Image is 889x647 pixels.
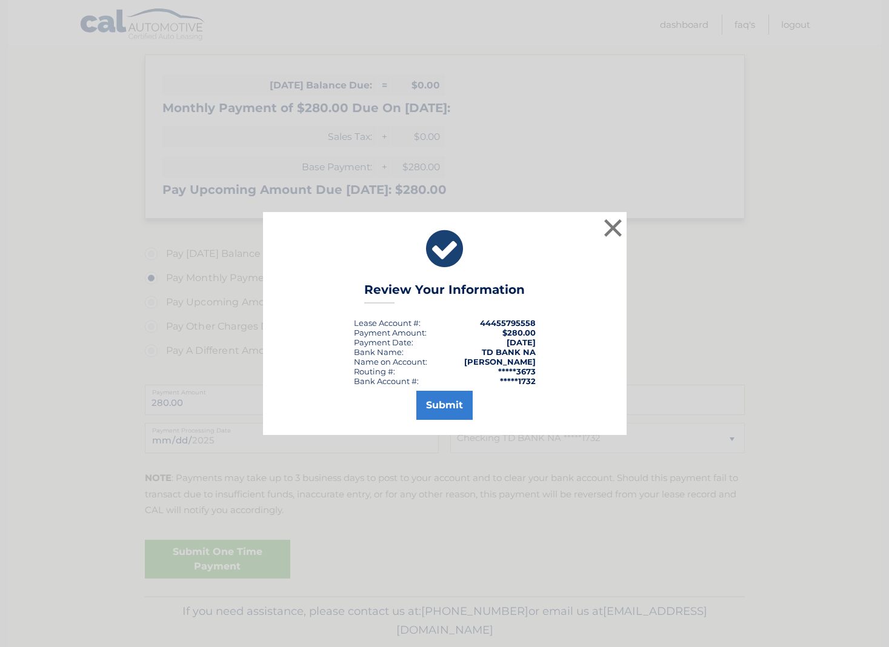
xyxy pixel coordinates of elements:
button: × [601,216,625,240]
div: Name on Account: [354,357,427,367]
strong: 44455795558 [480,318,536,328]
h3: Review Your Information [364,282,525,304]
span: [DATE] [507,337,536,347]
strong: [PERSON_NAME] [464,357,536,367]
span: Payment Date [354,337,411,347]
div: Bank Name: [354,347,404,357]
div: Bank Account #: [354,376,419,386]
div: Lease Account #: [354,318,421,328]
div: Routing #: [354,367,395,376]
strong: TD BANK NA [482,347,536,357]
div: Payment Amount: [354,328,427,337]
button: Submit [416,391,473,420]
span: $280.00 [502,328,536,337]
div: : [354,337,413,347]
